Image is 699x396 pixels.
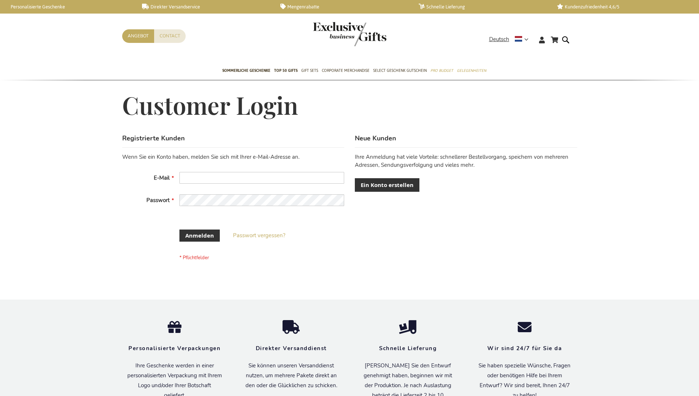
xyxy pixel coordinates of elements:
[128,345,221,352] strong: Personalisierte Verpackungen
[419,4,545,10] a: Schnelle Lieferung
[122,153,344,161] div: Wenn Sie ein Konto haben, melden Sie sich mit Ihrer e-Mail-Adresse an.
[457,62,486,80] a: Gelegenheiten
[361,181,414,189] span: Ein Konto erstellen
[222,67,270,74] span: Sommerliche geschenke
[373,62,427,80] a: Select Geschenk Gutschein
[430,67,453,74] span: Pro Budget
[280,4,407,10] a: Mengenrabatte
[301,62,318,80] a: Gift Sets
[355,153,577,169] p: Ihre Anmeldung hat viele Vorteile: schnellerer Bestellvorgang, speichern von mehreren Adressen, S...
[489,35,509,44] span: Deutsch
[557,4,684,10] a: Kundenzufriedenheit 4,6/5
[4,4,130,10] a: Personalisierte Geschenke
[313,22,386,46] img: Exclusive Business gifts logo
[274,67,298,74] span: TOP 50 Gifts
[233,232,285,239] span: Passwort vergessen?
[122,89,298,121] span: Customer Login
[322,67,369,74] span: Corporate Merchandise
[244,361,339,390] p: Sie können unseren Versanddienst nutzen, um mehrere Pakete direkt an den oder die Glücklichen zu ...
[430,62,453,80] a: Pro Budget
[179,172,344,184] input: E-Mail
[233,232,285,239] a: Passwort vergessen?
[146,197,170,204] span: Passwort
[355,178,419,192] a: Ein Konto erstellen
[154,174,170,181] span: E-Mail
[222,62,270,80] a: Sommerliche geschenke
[122,29,154,43] a: Angebot
[322,62,369,80] a: Corporate Merchandise
[487,345,562,352] strong: Wir sind 24/7 für Sie da
[122,134,185,143] strong: Registrierte Kunden
[379,345,437,352] strong: Schnelle Lieferung
[256,345,327,352] strong: Direkter Versanddienst
[355,134,396,143] strong: Neue Kunden
[185,232,214,239] span: Anmelden
[142,4,269,10] a: Direkter Versandservice
[457,67,486,74] span: Gelegenheiten
[179,230,220,242] button: Anmelden
[154,29,186,43] a: Contact
[313,22,350,46] a: store logo
[274,62,298,80] a: TOP 50 Gifts
[373,67,427,74] span: Select Geschenk Gutschein
[301,67,318,74] span: Gift Sets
